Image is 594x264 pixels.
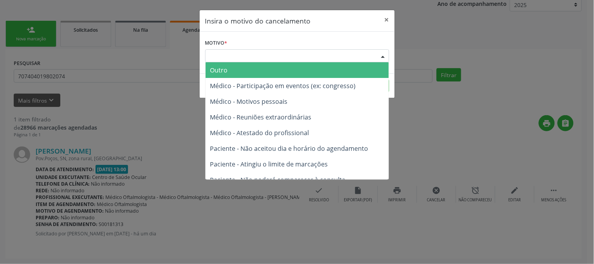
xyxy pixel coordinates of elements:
label: Motivo [205,37,227,49]
span: Médico - Participação em eventos (ex: congresso) [210,81,356,90]
span: Outro [210,66,228,74]
span: Médico - Atestado do profissional [210,128,309,137]
span: Médico - Motivos pessoais [210,97,288,106]
button: Close [379,10,395,29]
span: Médico - Reuniões extraordinárias [210,113,312,121]
span: Paciente - Atingiu o limite de marcações [210,160,328,168]
span: Paciente - Não aceitou dia e horário do agendamento [210,144,368,153]
h5: Insira o motivo do cancelamento [205,16,311,26]
span: Paciente - Não poderá comparecer à consulta [210,175,346,184]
